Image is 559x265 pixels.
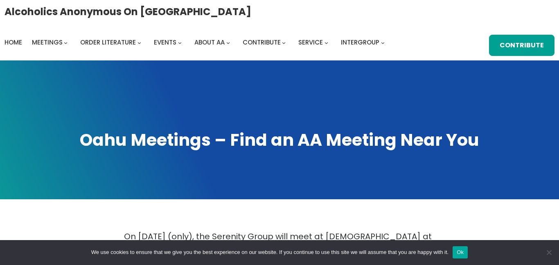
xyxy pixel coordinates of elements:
[5,37,22,48] a: Home
[453,246,468,258] button: Ok
[154,38,176,47] span: Events
[64,40,68,44] button: Meetings submenu
[124,229,435,258] p: On [DATE] (only), the Serenity Group will meet at [DEMOGRAPHIC_DATA] at [STREET_ADDRESS], the sam...
[137,40,141,44] button: Order Literature submenu
[298,38,323,47] span: Service
[91,248,449,256] span: We use cookies to ensure that we give you the best experience on our website. If you continue to ...
[32,38,63,47] span: Meetings
[194,37,225,48] a: About AA
[80,38,136,47] span: Order Literature
[489,35,555,56] a: Contribute
[226,40,230,44] button: About AA submenu
[8,129,551,151] h1: Oahu Meetings – Find an AA Meeting Near You
[178,40,182,44] button: Events submenu
[154,37,176,48] a: Events
[341,37,379,48] a: Intergroup
[5,38,22,47] span: Home
[381,40,385,44] button: Intergroup submenu
[282,40,286,44] button: Contribute submenu
[194,38,225,47] span: About AA
[5,37,388,48] nav: Intergroup
[243,37,281,48] a: Contribute
[5,3,251,20] a: Alcoholics Anonymous on [GEOGRAPHIC_DATA]
[545,248,553,256] span: No
[243,38,281,47] span: Contribute
[341,38,379,47] span: Intergroup
[298,37,323,48] a: Service
[32,37,63,48] a: Meetings
[325,40,328,44] button: Service submenu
